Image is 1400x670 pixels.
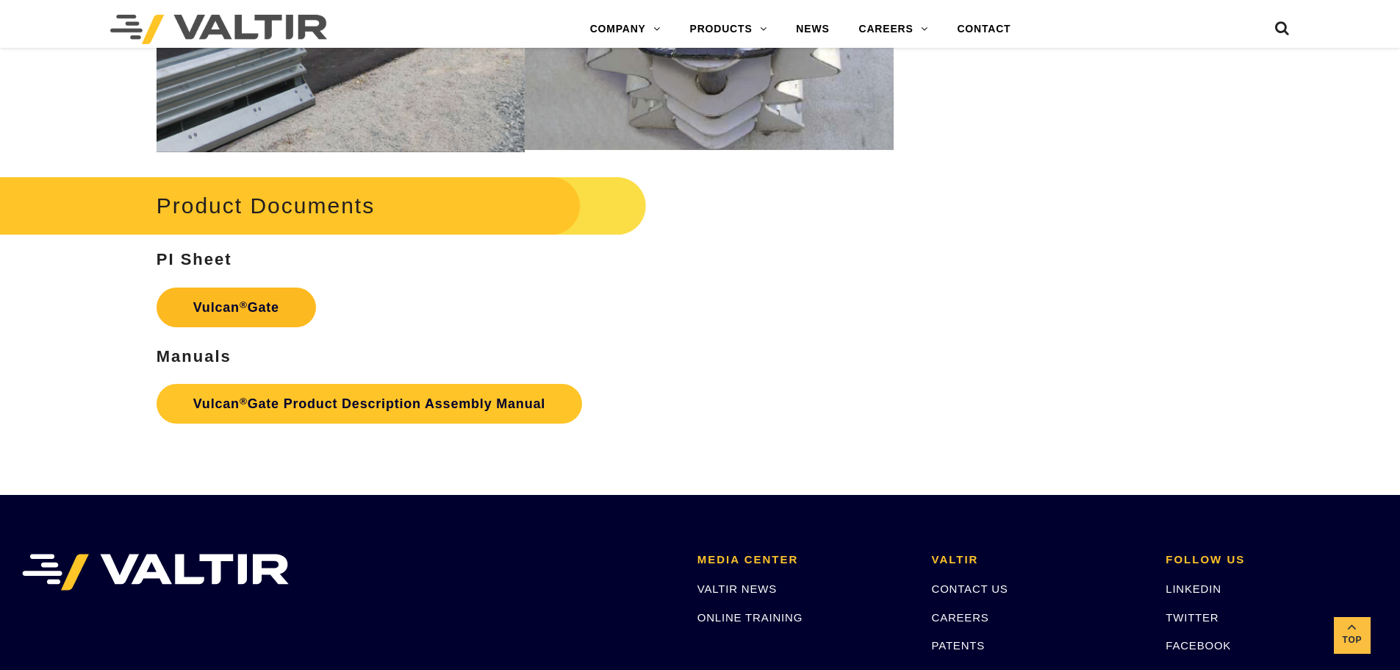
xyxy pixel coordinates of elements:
[1166,639,1231,652] a: FACEBOOK
[240,396,248,407] sup: ®
[942,15,1025,44] a: CONTACT
[157,384,582,424] a: Vulcan®Gate Product Description Assembly Manual
[932,611,989,624] a: CAREERS
[1166,554,1378,566] h2: FOLLOW US
[1166,582,1221,595] a: LINKEDIN
[697,611,803,624] a: ONLINE TRAINING
[22,554,289,591] img: VALTIR
[932,554,1144,566] h2: VALTIR
[575,15,675,44] a: COMPANY
[932,639,986,652] a: PATENTS
[193,300,279,315] strong: Vulcan Gate
[157,347,231,366] strong: Manuals
[932,582,1008,595] a: CONTACT US
[240,299,248,310] sup: ®
[1334,617,1371,654] a: Top
[157,288,316,327] a: Vulcan®Gate
[781,15,844,44] a: NEWS
[697,582,777,595] a: VALTIR NEWS
[1334,632,1371,649] span: Top
[675,15,782,44] a: PRODUCTS
[110,15,327,44] img: Valtir
[1166,611,1218,624] a: TWITTER
[844,15,943,44] a: CAREERS
[697,554,910,566] h2: MEDIA CENTER
[157,250,232,268] strong: PI Sheet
